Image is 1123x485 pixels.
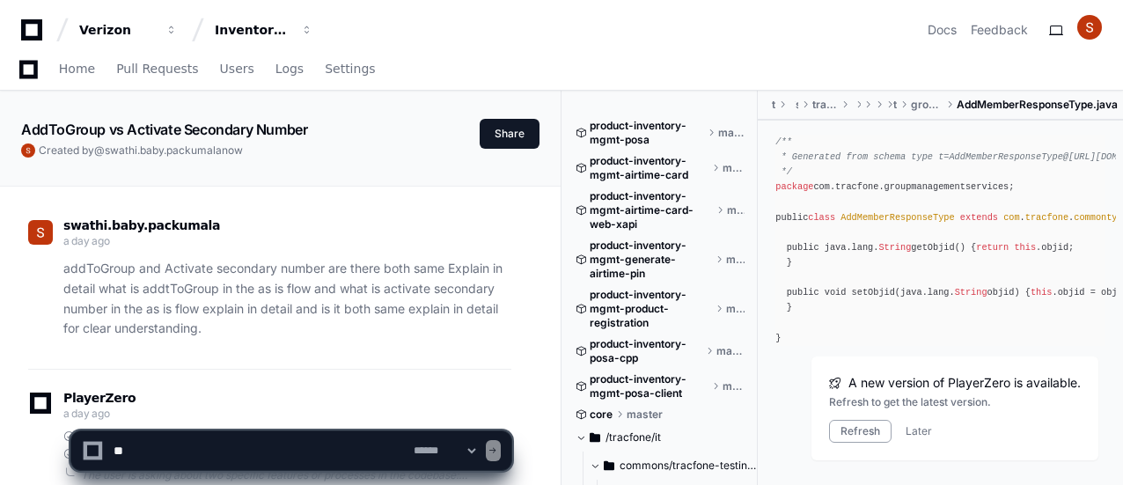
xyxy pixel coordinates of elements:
[723,161,745,175] span: master
[39,143,243,158] span: Created by
[222,143,243,157] span: now
[893,98,896,112] span: tracfone
[775,181,813,192] span: package
[1025,212,1068,223] span: tracfone
[840,212,954,223] span: AddMemberResponseType
[480,119,539,149] button: Share
[28,220,53,245] img: ACg8ocLg2_KGMaESmVdPJoxlc_7O_UeM10l1C5GIc0P9QNRQFTV7=s96-c
[772,98,774,112] span: tracfone
[848,374,1081,392] span: A new version of PlayerZero is available.
[1067,427,1114,474] iframe: Open customer support
[726,253,745,267] span: master
[590,372,708,400] span: product-inventory-mgmt-posa-client
[590,239,712,281] span: product-inventory-mgmt-generate-airtime-pin
[928,21,957,39] a: Docs
[275,49,304,90] a: Logs
[960,212,998,223] span: extends
[718,126,745,140] span: master
[723,379,745,393] span: master
[590,189,713,231] span: product-inventory-mgmt-airtime-card-web-xapi
[829,420,892,443] button: Refresh
[1003,212,1019,223] span: com
[590,119,704,147] span: product-inventory-mgmt-posa
[590,337,702,365] span: product-inventory-posa-cpp
[116,63,198,74] span: Pull Requests
[726,302,745,316] span: master
[796,98,799,112] span: services
[63,234,109,247] span: a day ago
[79,21,155,39] div: Verizon
[275,63,304,74] span: Logs
[116,49,198,90] a: Pull Requests
[1014,242,1036,253] span: this
[59,49,95,90] a: Home
[971,21,1028,39] button: Feedback
[208,14,320,46] button: Inventory Management
[105,143,222,157] span: swathi.baby.packumala
[94,143,105,157] span: @
[72,14,185,46] button: Verizon
[812,98,837,112] span: tracfone-jaxws-clients
[63,393,136,403] span: PlayerZero
[63,218,220,232] span: swathi.baby.packumala
[1077,15,1102,40] img: ACg8ocLg2_KGMaESmVdPJoxlc_7O_UeM10l1C5GIc0P9QNRQFTV7=s96-c
[63,259,511,339] p: addToGroup and Activate secondary number are there both same Explain in detail what is addtToGrou...
[775,135,1105,346] div: com.tracfone.groupmanagementservices; public { java.lang. objid; public java.lang. getObjid() { ....
[325,63,375,74] span: Settings
[21,121,307,138] app-text-character-animate: AddToGroup vs Activate Secondary Number
[955,287,987,298] span: String
[21,143,35,158] img: ACg8ocLg2_KGMaESmVdPJoxlc_7O_UeM10l1C5GIc0P9QNRQFTV7=s96-c
[590,288,712,330] span: product-inventory-mgmt-product-registration
[957,98,1118,112] span: AddMemberResponseType.java
[716,344,745,358] span: master
[906,424,932,438] button: Later
[911,98,943,112] span: groupmanagementservices
[1031,287,1053,298] span: this
[829,395,1081,409] div: Refresh to get the latest version.
[727,203,745,217] span: master
[220,63,254,74] span: Users
[808,212,835,223] span: class
[220,49,254,90] a: Users
[976,242,1009,253] span: return
[590,154,708,182] span: product-inventory-mgmt-airtime-card
[325,49,375,90] a: Settings
[59,63,95,74] span: Home
[215,21,290,39] div: Inventory Management
[878,242,911,253] span: String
